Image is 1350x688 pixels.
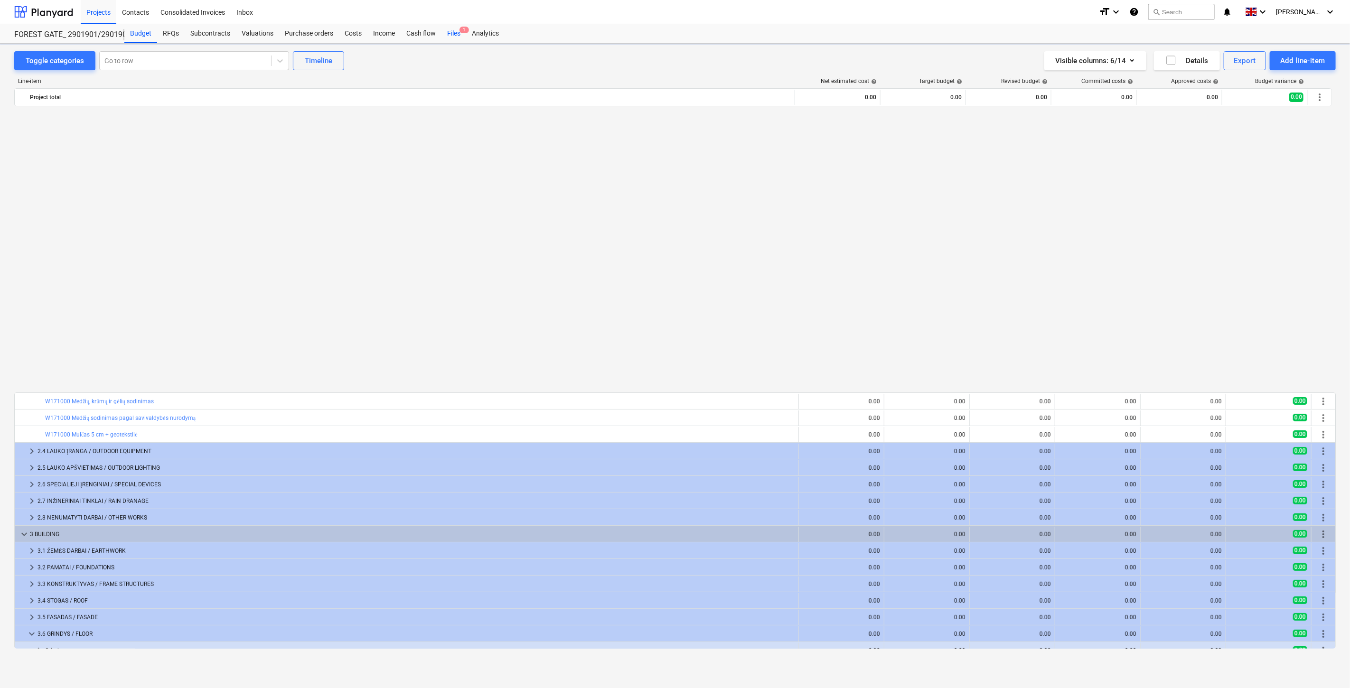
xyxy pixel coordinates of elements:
[803,647,880,654] div: 0.00
[1144,514,1222,521] div: 0.00
[14,78,796,84] div: Line-item
[974,531,1051,538] div: 0.00
[1144,448,1222,455] div: 0.00
[1293,480,1307,488] span: 0.00
[157,24,185,43] a: RFQs
[1165,55,1209,67] div: Details
[14,51,95,70] button: Toggle categories
[26,495,37,507] span: keyboard_arrow_right
[803,481,880,488] div: 0.00
[459,27,469,33] span: 1
[26,446,37,457] span: keyboard_arrow_right
[821,78,877,84] div: Net estimated cost
[888,531,966,538] div: 0.00
[37,444,795,459] div: 2.4 LAUKO ĮRANGA / OUTDOOR EQUIPMENT
[1296,79,1304,84] span: help
[974,465,1051,471] div: 0.00
[19,529,30,540] span: keyboard_arrow_down
[1154,51,1220,70] button: Details
[1293,563,1307,571] span: 0.00
[37,593,795,608] div: 3.4 STOGAS / ROOF
[1318,479,1329,490] span: More actions
[1144,431,1222,438] div: 0.00
[1059,448,1136,455] div: 0.00
[974,564,1051,571] div: 0.00
[1059,614,1136,621] div: 0.00
[401,24,441,43] a: Cash flow
[888,481,966,488] div: 0.00
[1059,481,1136,488] div: 0.00
[803,514,880,521] div: 0.00
[37,560,795,575] div: 3.2 PAMATAI / FOUNDATIONS
[1081,78,1133,84] div: Committed costs
[955,79,962,84] span: help
[34,645,45,656] span: keyboard_arrow_right
[888,431,966,438] div: 0.00
[888,498,966,504] div: 0.00
[1144,481,1222,488] div: 0.00
[37,610,795,625] div: 3.5 FASADAS / FASADE
[30,527,795,542] div: 3 BUILDING
[888,564,966,571] div: 0.00
[1318,396,1329,407] span: More actions
[1144,581,1222,587] div: 0.00
[1059,415,1136,421] div: 0.00
[888,398,966,405] div: 0.00
[1056,55,1135,67] div: Visible columns : 6/14
[1318,628,1329,640] span: More actions
[1059,398,1136,405] div: 0.00
[1293,430,1307,438] span: 0.00
[974,481,1051,488] div: 0.00
[1318,562,1329,573] span: More actions
[1293,414,1307,421] span: 0.00
[466,24,505,43] a: Analytics
[236,24,279,43] a: Valuations
[1141,90,1218,105] div: 0.00
[45,398,154,405] a: W171000 Medžių, krūmų ir gėlių sodinimas
[888,631,966,637] div: 0.00
[124,24,157,43] div: Budget
[1144,531,1222,538] div: 0.00
[974,398,1051,405] div: 0.00
[799,90,876,105] div: 0.00
[1144,614,1222,621] div: 0.00
[1059,597,1136,604] div: 0.00
[441,24,466,43] div: Files
[1318,412,1329,424] span: More actions
[803,498,880,504] div: 0.00
[1001,78,1048,84] div: Revised budget
[919,78,962,84] div: Target budget
[1144,631,1222,637] div: 0.00
[37,460,795,475] div: 2.5 LAUKO APŠVIETIMAS / OUTDOOR LIGHTING
[1044,51,1146,70] button: Visible columns:6/14
[1280,55,1325,67] div: Add line-item
[1040,79,1048,84] span: help
[1059,514,1136,521] div: 0.00
[1318,595,1329,606] span: More actions
[1059,647,1136,654] div: 0.00
[279,24,339,43] div: Purchase orders
[185,24,236,43] a: Subcontracts
[803,548,880,554] div: 0.00
[1144,564,1222,571] div: 0.00
[1293,547,1307,554] span: 0.00
[26,512,37,523] span: keyboard_arrow_right
[26,55,84,67] div: Toggle categories
[1318,462,1329,474] span: More actions
[1144,498,1222,504] div: 0.00
[888,614,966,621] div: 0.00
[1110,6,1122,18] i: keyboard_arrow_down
[888,581,966,587] div: 0.00
[367,24,401,43] a: Income
[1059,548,1136,554] div: 0.00
[888,597,966,604] div: 0.00
[37,543,795,558] div: 3.1 ŽEMĖS DARBAI / EARTHWORK
[1059,498,1136,504] div: 0.00
[26,578,37,590] span: keyboard_arrow_right
[37,626,795,642] div: 3.6 GRINDYS / FLOOR
[1293,464,1307,471] span: 0.00
[1318,612,1329,623] span: More actions
[974,498,1051,504] div: 0.00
